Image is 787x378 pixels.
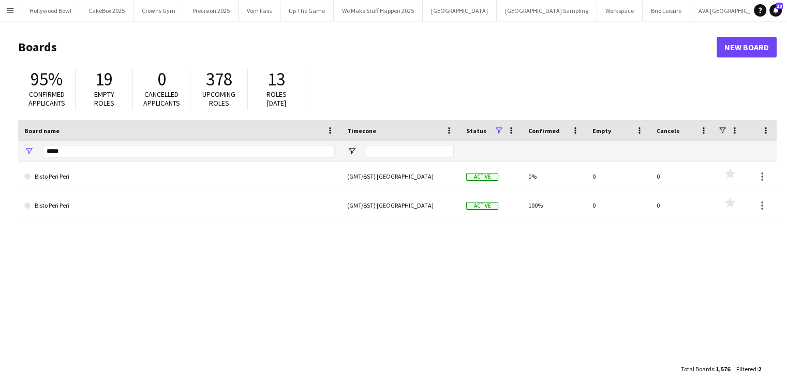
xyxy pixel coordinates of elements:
div: 0 [650,191,715,220]
input: Board name Filter Input [43,145,335,157]
input: Timezone Filter Input [366,145,454,157]
div: (GMT/BST) [GEOGRAPHIC_DATA] [341,162,460,191]
span: Empty [592,127,611,135]
button: Precision 2025 [184,1,239,21]
div: 0 [650,162,715,191]
span: 13 [268,68,285,91]
h1: Boards [18,39,717,55]
span: 95% [31,68,63,91]
button: [GEOGRAPHIC_DATA] Sampling [497,1,597,21]
div: 100% [522,191,586,220]
div: 0 [586,162,650,191]
span: Upcoming roles [202,90,235,108]
span: Roles [DATE] [266,90,287,108]
button: CakeBox 2025 [80,1,133,21]
span: Board name [24,127,60,135]
button: Brio Leisure [643,1,690,21]
button: Open Filter Menu [24,147,34,156]
span: 19 [95,68,113,91]
a: Bisto Peri Peri [24,191,335,220]
span: Active [466,202,498,210]
span: Status [466,127,486,135]
span: 1,576 [716,365,730,373]
span: 0 [157,68,166,91]
button: AVA [GEOGRAPHIC_DATA] [690,1,776,21]
button: Hollywood Bowl [21,1,80,21]
span: 378 [206,68,232,91]
button: [GEOGRAPHIC_DATA] [423,1,497,21]
span: Cancelled applicants [143,90,180,108]
div: (GMT/BST) [GEOGRAPHIC_DATA] [341,191,460,220]
a: New Board [717,37,777,57]
span: Cancels [657,127,679,135]
button: Up The Game [280,1,334,21]
span: Confirmed applicants [28,90,65,108]
span: 2 [758,365,761,373]
a: Bisto Peri Peri [24,162,335,191]
button: Open Filter Menu [347,147,357,156]
button: Vom Fass [239,1,280,21]
a: 29 [769,4,782,17]
span: Filtered [736,365,756,373]
button: Workspace [597,1,643,21]
span: Empty roles [94,90,114,108]
button: Crowns Gym [133,1,184,21]
span: Active [466,173,498,181]
button: We Make Stuff Happen 2025 [334,1,423,21]
span: 29 [776,3,783,9]
div: 0% [522,162,586,191]
div: 0 [586,191,650,220]
span: Total Boards [681,365,714,373]
span: Timezone [347,127,376,135]
span: Confirmed [528,127,560,135]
